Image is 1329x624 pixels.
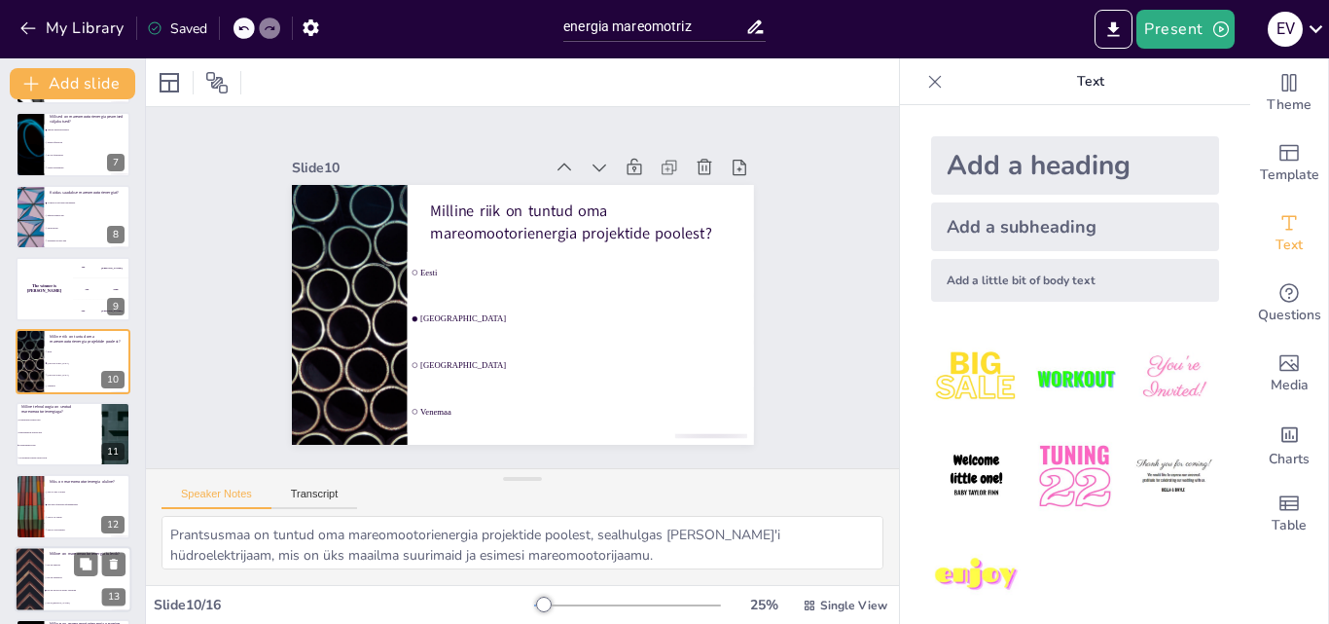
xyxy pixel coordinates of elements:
[73,301,130,322] div: 300
[48,504,129,506] span: See aitab vähendada süsinikuheiteid
[1258,305,1321,326] span: Questions
[1260,165,1319,186] span: Template
[931,202,1219,251] div: Add a subheading
[18,444,100,446] span: Turbiinitehnoloogia
[16,284,73,294] h4: The winner is [PERSON_NAME]
[16,402,130,466] div: 11
[931,531,1022,621] img: 7.jpeg
[102,552,126,575] button: Delete Slide
[1267,94,1311,116] span: Theme
[1268,10,1303,49] button: e v
[73,278,130,300] div: 200
[16,185,130,249] div: 8
[1095,10,1132,49] button: Export to PowerPoint
[48,385,129,386] span: Venemaa
[107,154,125,171] div: 7
[16,112,130,176] div: 7
[48,129,129,131] span: Suured alginvesteeringud
[391,286,664,488] span: [GEOGRAPHIC_DATA]
[47,602,130,605] span: See ei [PERSON_NAME]
[931,259,1219,302] div: Add a little bit of body text
[740,596,787,614] div: 25 %
[50,479,125,485] p: Miks on mareomootorienergia oluline?
[48,350,129,352] span: Eesti
[1272,515,1307,536] span: Table
[931,333,1022,423] img: 1.jpeg
[1269,449,1310,470] span: Charts
[147,19,207,38] div: Saved
[820,598,887,613] span: Single View
[48,239,129,241] span: Maapinna soojuse abil
[205,71,229,94] span: Position
[1250,339,1328,409] div: Add images, graphics, shapes or video
[107,226,125,243] div: 8
[74,552,97,575] button: Duplicate Slide
[18,457,100,459] span: Geotermiline energia tehnoloogia
[1250,58,1328,128] div: Change the overall theme
[48,214,129,216] span: Päikesevalguse abil
[951,58,1231,105] p: Text
[1271,375,1309,396] span: Media
[101,443,125,460] div: 11
[1250,479,1328,549] div: Add a table
[162,516,883,569] textarea: Prantsusmaa on tuntud oma mareomootorienergia projektide poolest, sealhulgas [PERSON_NAME]'i hüdr...
[48,361,129,363] span: [GEOGRAPHIC_DATA]
[73,257,130,278] div: 100
[47,564,130,567] span: See on minevik
[102,588,126,606] div: 13
[364,324,636,526] span: Venemaa
[271,488,358,509] button: Transcript
[50,189,125,195] p: Kuidas saadakse mareomootorienergiat?
[474,163,742,374] p: Milline riik on tuntud oma mareomootorienergia projektide poolest?
[1029,333,1120,423] img: 2.jpeg
[18,431,100,433] span: Päikeseenergia tehnoloogia
[15,13,132,44] button: My Library
[1268,12,1303,47] div: e v
[1275,235,1303,256] span: Text
[107,298,125,315] div: 9
[48,227,129,229] span: Tuule kaudu
[48,373,129,375] span: [GEOGRAPHIC_DATA]
[48,202,129,203] span: Tõusude ja mõõnade liikumisega
[21,404,96,415] p: Milline tehnoloogia on seotud mareomootorienergiaga?
[47,589,130,592] span: See on kasvav ja arenev valdkond
[18,419,100,421] span: Tuuleparkide tehnoloogia
[563,13,745,41] input: Insert title
[162,488,271,509] button: Speaker Notes
[101,516,125,533] div: 12
[48,155,129,157] span: Ei ole väljakutseid
[1029,431,1120,522] img: 5.jpeg
[1136,10,1234,49] button: Present
[16,329,130,393] div: 10
[16,257,130,321] div: 9
[1129,333,1219,423] img: 3.jpeg
[50,333,125,344] p: Milline riik on tuntud oma mareomootorienergia projektide poolest?
[16,474,130,538] div: 12
[10,68,135,99] button: Add slide
[48,142,129,144] span: Madal efektiivsus
[401,47,615,209] div: Slide 10
[931,136,1219,195] div: Add a heading
[1250,409,1328,479] div: Add charts and graphs
[15,546,131,612] div: 13
[50,114,125,125] p: Millised on mareomootorienergia peamised väljakutsed?
[154,67,185,98] div: Layout
[47,576,130,579] span: See on ebamugav
[48,516,129,518] span: See ei ole vajalik
[418,249,691,451] span: [GEOGRAPHIC_DATA]
[48,492,129,494] span: See on odav ja lihtne
[101,310,122,312] div: [PERSON_NAME]
[1129,431,1219,522] img: 6.jpeg
[154,596,534,614] div: Slide 10 / 16
[1250,269,1328,339] div: Get real-time input from your audience
[446,211,718,413] span: Eesti
[48,166,129,168] span: Lihtne juurutamine
[1250,128,1328,199] div: Add ready made slides
[1250,199,1328,269] div: Add text boxes
[113,288,118,291] div: Jaap
[48,529,129,531] span: See ei tooda energiat
[50,551,126,557] p: Milline on mareomootorienergia tulevik?
[101,371,125,388] div: 10
[931,431,1022,522] img: 4.jpeg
